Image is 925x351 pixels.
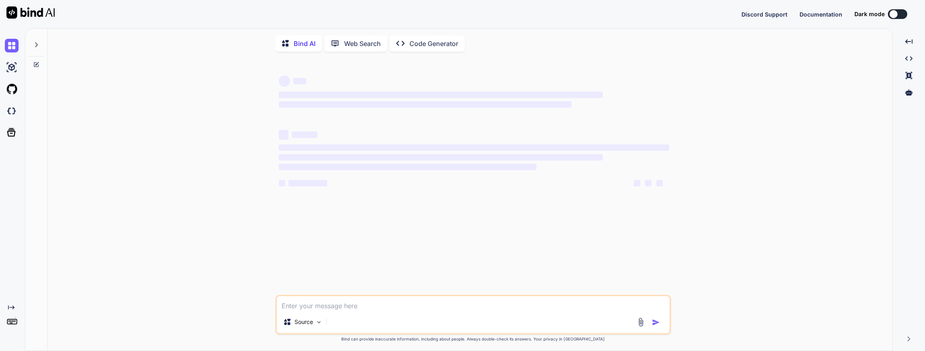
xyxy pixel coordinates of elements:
span: ‌ [279,75,290,87]
span: Dark mode [854,10,885,18]
img: attachment [636,318,645,327]
span: ‌ [279,154,603,161]
span: ‌ [288,180,327,186]
img: githubLight [5,82,19,96]
span: ‌ [279,92,603,98]
img: ai-studio [5,61,19,74]
button: Discord Support [741,10,787,19]
img: darkCloudIdeIcon [5,104,19,118]
p: Bind can provide inaccurate information, including about people. Always double-check its answers.... [276,336,671,342]
span: ‌ [656,180,663,186]
span: Discord Support [741,11,787,18]
span: ‌ [293,78,306,84]
img: icon [652,318,660,326]
span: ‌ [645,180,651,186]
span: ‌ [634,180,640,186]
p: Bind AI [294,39,315,48]
p: Source [294,318,313,326]
span: ‌ [279,180,285,186]
img: Pick Models [315,319,322,326]
span: Documentation [800,11,842,18]
span: ‌ [292,132,317,138]
img: chat [5,39,19,52]
p: Code Generator [409,39,458,48]
span: ‌ [279,101,572,108]
span: ‌ [279,144,669,151]
span: ‌ [279,130,288,140]
button: Documentation [800,10,842,19]
span: ‌ [279,164,537,170]
img: Bind AI [6,6,55,19]
p: Web Search [344,39,381,48]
